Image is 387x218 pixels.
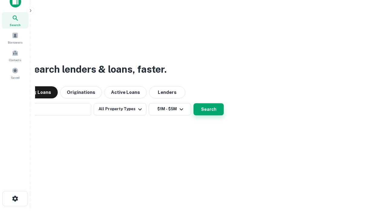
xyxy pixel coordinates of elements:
[149,103,191,115] button: $1M - $5M
[149,86,185,98] button: Lenders
[8,40,22,45] span: Borrowers
[2,30,28,46] a: Borrowers
[2,47,28,64] a: Contacts
[193,103,224,115] button: Search
[28,62,167,77] h3: Search lenders & loans, faster.
[11,75,20,80] span: Saved
[9,58,21,62] span: Contacts
[10,22,21,27] span: Search
[2,65,28,81] a: Saved
[104,86,147,98] button: Active Loans
[94,103,146,115] button: All Property Types
[60,86,102,98] button: Originations
[357,170,387,199] iframe: Chat Widget
[2,12,28,28] a: Search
